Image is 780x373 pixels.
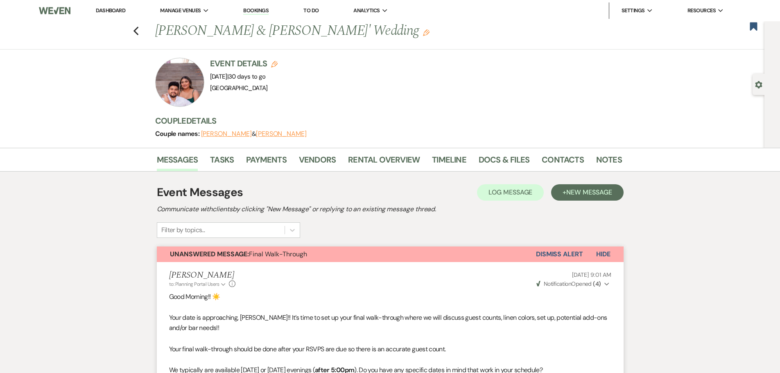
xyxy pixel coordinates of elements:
[169,345,446,353] span: Your final walk-through should be done after your RSVPS are due so there is an accurate guest count.
[303,7,319,14] a: To Do
[155,129,201,138] span: Couple names:
[572,271,611,278] span: [DATE] 9:01 AM
[432,153,466,171] a: Timeline
[246,153,287,171] a: Payments
[228,72,266,81] span: 30 days to go
[169,281,219,287] span: to: Planning Portal Users
[299,153,336,171] a: Vendors
[157,246,536,262] button: Unanswered Message:Final Walk-Through
[39,2,70,19] img: Weven Logo
[593,280,601,287] strong: ( 4 )
[479,153,529,171] a: Docs & Files
[170,250,249,258] strong: Unanswered Message:
[243,7,269,15] a: Bookings
[169,270,236,280] h5: [PERSON_NAME]
[542,153,584,171] a: Contacts
[155,115,614,127] h3: Couple Details
[170,250,307,258] span: Final Walk-Through
[536,246,583,262] button: Dismiss Alert
[210,72,266,81] span: [DATE]
[169,313,607,332] span: Your date is approaching, [PERSON_NAME]!! It’s time to set up your final walk-through where we wi...
[423,29,430,36] button: Edit
[227,72,266,81] span: |
[687,7,716,15] span: Resources
[169,280,227,288] button: to: Planning Portal Users
[596,153,622,171] a: Notes
[596,250,610,258] span: Hide
[201,130,307,138] span: &
[169,292,611,302] p: Good Morning!! ☀️
[535,280,611,288] button: NotificationOpened (4)
[755,80,762,88] button: Open lead details
[488,188,532,197] span: Log Message
[583,246,624,262] button: Hide
[536,280,601,287] span: Opened
[566,188,612,197] span: New Message
[477,184,544,201] button: Log Message
[160,7,201,15] span: Manage Venues
[96,7,125,14] a: Dashboard
[210,153,234,171] a: Tasks
[551,184,623,201] button: +New Message
[155,21,522,41] h1: [PERSON_NAME] & [PERSON_NAME]' Wedding
[210,58,278,69] h3: Event Details
[210,84,268,92] span: [GEOGRAPHIC_DATA]
[157,184,243,201] h1: Event Messages
[622,7,645,15] span: Settings
[157,204,624,214] h2: Communicate with clients by clicking "New Message" or replying to an existing message thread.
[161,225,205,235] div: Filter by topics...
[256,131,307,137] button: [PERSON_NAME]
[353,7,380,15] span: Analytics
[157,153,198,171] a: Messages
[348,153,420,171] a: Rental Overview
[544,280,571,287] span: Notification
[201,131,252,137] button: [PERSON_NAME]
